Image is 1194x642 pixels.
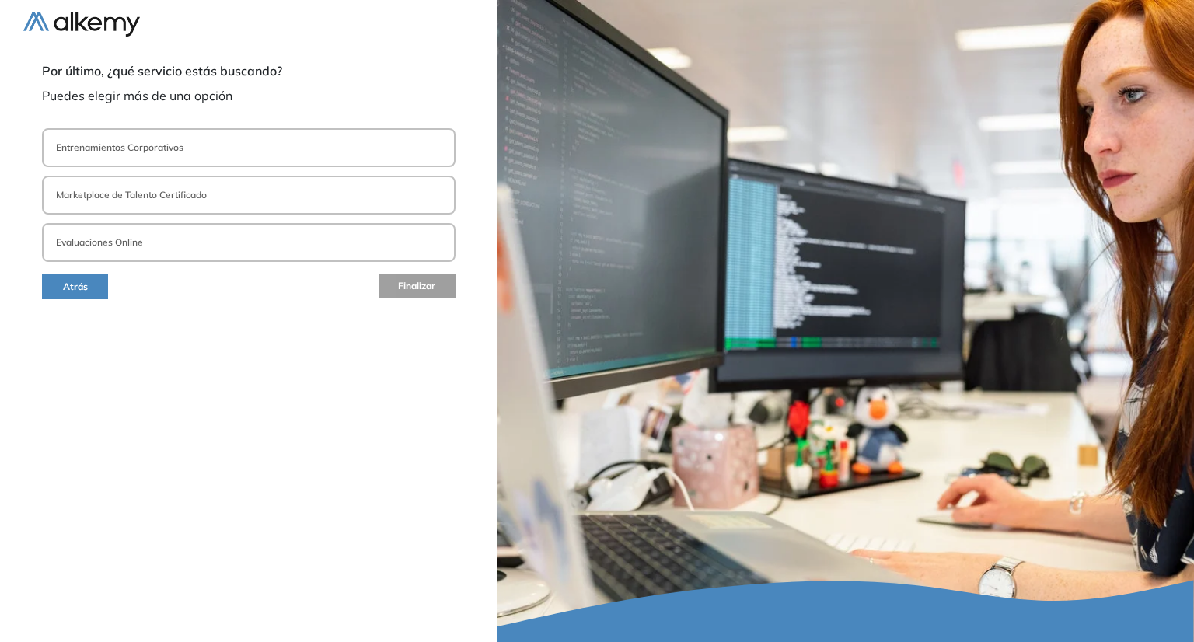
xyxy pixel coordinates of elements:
button: Marketplace de Talento Certificado [42,176,456,215]
p: Evaluaciones Online [56,236,143,249]
button: Atrás [42,274,108,299]
p: Marketplace de Talento Certificado [56,188,207,202]
span: Puedes elegir más de una opción [42,86,456,105]
p: Entrenamientos Corporativos [56,141,183,155]
span: Por último, ¿qué servicio estás buscando? [42,61,456,80]
button: Evaluaciones Online [42,223,456,262]
button: Finalizar [379,274,456,298]
button: Entrenamientos Corporativos [42,128,456,167]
